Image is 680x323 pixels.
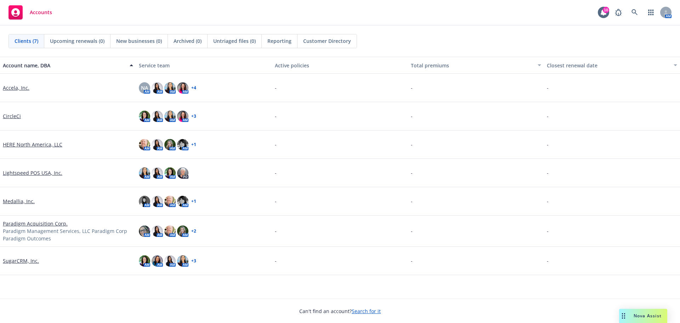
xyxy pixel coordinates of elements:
span: New businesses (0) [116,37,162,45]
img: photo [164,111,176,122]
span: Reporting [267,37,291,45]
span: Archived (0) [174,37,202,45]
a: + 3 [191,114,196,118]
img: photo [177,255,188,267]
a: + 1 [191,143,196,147]
a: CircleCi [3,112,21,120]
span: - [411,227,413,235]
img: photo [139,111,150,122]
button: Closest renewal date [544,57,680,74]
img: photo [164,255,176,267]
a: Lightspeed POS USA, Inc. [3,169,62,177]
img: photo [152,82,163,94]
img: photo [152,196,163,207]
span: - [275,141,277,148]
a: + 4 [191,86,196,90]
div: Total premiums [411,62,533,69]
a: Search for it [352,308,381,314]
img: photo [177,167,188,179]
button: Nova Assist [619,309,667,323]
a: Paradigm Acquisition Corp. [3,220,68,227]
div: Active policies [275,62,405,69]
span: - [411,84,413,91]
button: Total premiums [408,57,544,74]
img: photo [164,167,176,179]
a: Switch app [644,5,658,20]
span: Upcoming renewals (0) [50,37,104,45]
img: photo [139,255,150,267]
span: Customer Directory [303,37,351,45]
span: NA [141,84,148,91]
img: photo [177,111,188,122]
span: - [411,112,413,120]
div: Account name, DBA [3,62,125,69]
span: - [547,169,549,177]
span: - [411,169,413,177]
img: photo [164,82,176,94]
span: Paradigm Management Services, LLC Paradigm Corp Paradigm Outcomes [3,227,133,242]
a: Report a Bug [611,5,625,20]
span: Nova Assist [634,313,662,319]
a: + 3 [191,259,196,263]
span: - [547,84,549,91]
span: - [275,84,277,91]
div: Service team [139,62,269,69]
span: - [547,227,549,235]
div: Drag to move [619,309,628,323]
img: photo [177,82,188,94]
img: photo [152,111,163,122]
a: HERE North America, LLC [3,141,62,148]
span: Can't find an account? [299,307,381,315]
span: - [547,141,549,148]
span: - [547,257,549,264]
a: SugarCRM, Inc. [3,257,39,264]
span: Clients (7) [15,37,38,45]
span: - [547,197,549,205]
img: photo [152,139,163,150]
span: - [275,112,277,120]
button: Service team [136,57,272,74]
img: photo [177,196,188,207]
span: Untriaged files (0) [213,37,256,45]
a: Accounts [6,2,55,22]
img: photo [164,225,176,237]
img: photo [164,139,176,150]
a: Search [628,5,642,20]
img: photo [139,139,150,150]
a: Medallia, Inc. [3,197,35,205]
img: photo [152,225,163,237]
img: photo [177,225,188,237]
span: - [411,141,413,148]
a: Accela, Inc. [3,84,29,91]
span: - [275,257,277,264]
span: - [547,112,549,120]
button: Active policies [272,57,408,74]
div: Closest renewal date [547,62,669,69]
img: photo [139,225,150,237]
img: photo [177,139,188,150]
span: - [275,197,277,205]
img: photo [164,196,176,207]
span: - [411,257,413,264]
a: + 1 [191,199,196,204]
img: photo [139,167,150,179]
div: 10 [603,7,609,13]
img: photo [139,196,150,207]
span: - [275,169,277,177]
span: - [411,197,413,205]
a: + 2 [191,229,196,233]
span: - [275,227,277,235]
img: photo [152,255,163,267]
span: Accounts [30,10,52,15]
img: photo [152,167,163,179]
